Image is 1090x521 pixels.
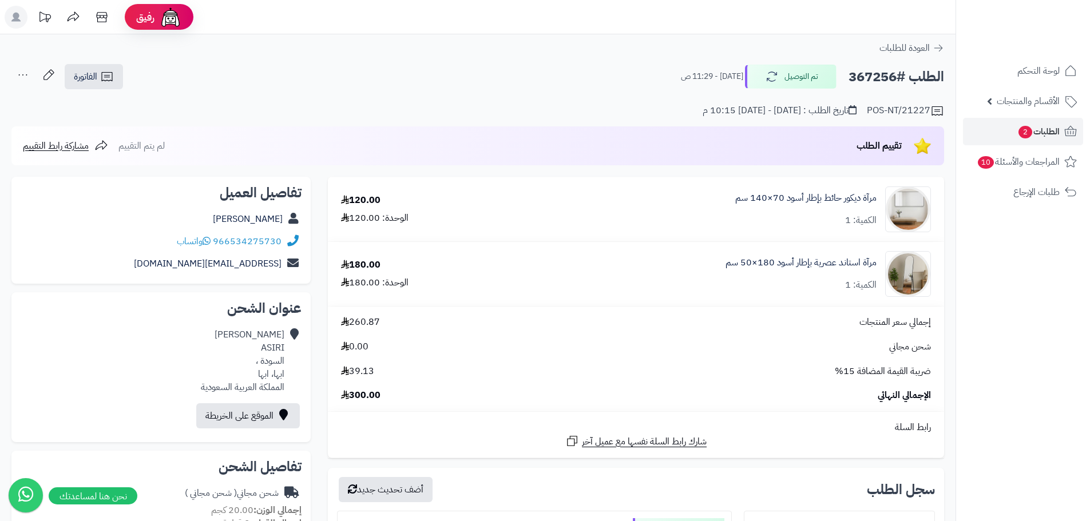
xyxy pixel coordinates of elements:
span: 10 [978,156,994,169]
span: 0.00 [341,340,368,353]
span: 2 [1018,126,1032,138]
a: العودة للطلبات [879,41,944,55]
button: تم التوصيل [745,65,837,89]
span: طلبات الإرجاع [1013,184,1060,200]
a: واتساب [177,234,211,248]
div: الكمية: 1 [845,279,877,292]
strong: إجمالي الوزن: [253,503,302,517]
a: الموقع على الخريطة [196,403,300,428]
h2: عنوان الشحن [21,301,302,315]
span: لم يتم التقييم [118,139,165,153]
a: طلبات الإرجاع [963,178,1083,206]
a: الفاتورة [65,64,123,89]
span: العودة للطلبات [879,41,930,55]
div: الكمية: 1 [845,214,877,227]
span: 260.87 [341,316,380,329]
span: الطلبات [1017,124,1060,140]
span: رفيق [136,10,154,24]
span: 300.00 [341,389,380,402]
div: POS-NT/21227 [867,104,944,118]
div: شحن مجاني [185,487,279,500]
a: مرآة ديكور حائط بإطار أسود 70×140 سم [735,192,877,205]
h2: تفاصيل العميل [21,186,302,200]
div: الوحدة: 180.00 [341,276,409,289]
span: لوحة التحكم [1017,63,1060,79]
span: شارك رابط السلة نفسها مع عميل آخر [582,435,707,448]
span: الإجمالي النهائي [878,389,931,402]
div: [PERSON_NAME] ASIRI السودة ، ابها، ابها المملكة العربية السعودية [201,328,284,393]
a: 966534275730 [213,234,282,248]
span: ( شحن مجاني ) [185,486,237,500]
span: ضريبة القيمة المضافة 15% [835,365,931,378]
div: رابط السلة [332,421,940,434]
img: ai-face.png [159,6,182,29]
a: تحديثات المنصة [30,6,59,31]
span: الفاتورة [74,70,97,83]
span: 39.13 [341,365,374,378]
div: تاريخ الطلب : [DATE] - [DATE] 10:15 م [703,104,857,117]
a: الطلبات2 [963,118,1083,145]
a: [PERSON_NAME] [213,212,283,226]
span: الأقسام والمنتجات [997,93,1060,109]
a: مرآة استاند عصرية بإطار أسود 180×50 سم [726,256,877,269]
div: الوحدة: 120.00 [341,212,409,225]
img: 1753865142-1-90x90.jpg [886,251,930,297]
div: 120.00 [341,194,380,207]
button: أضف تحديث جديد [339,477,433,502]
span: تقييم الطلب [857,139,902,153]
a: شارك رابط السلة نفسها مع عميل آخر [565,434,707,448]
small: [DATE] - 11:29 ص [681,71,743,82]
a: المراجعات والأسئلة10 [963,148,1083,176]
span: المراجعات والأسئلة [977,154,1060,170]
h2: تفاصيل الشحن [21,460,302,474]
a: لوحة التحكم [963,57,1083,85]
span: إجمالي سعر المنتجات [859,316,931,329]
a: مشاركة رابط التقييم [23,139,108,153]
img: 1753776948-1-90x90.jpg [886,186,930,232]
span: شحن مجاني [889,340,931,353]
span: مشاركة رابط التقييم [23,139,89,153]
small: 20.00 كجم [211,503,302,517]
h2: الطلب #367256 [849,65,944,89]
div: 180.00 [341,258,380,272]
a: [EMAIL_ADDRESS][DOMAIN_NAME] [134,257,282,271]
h3: سجل الطلب [867,483,935,496]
